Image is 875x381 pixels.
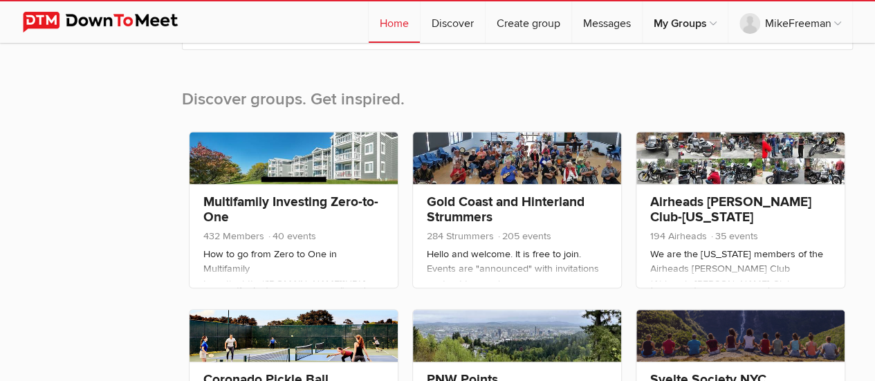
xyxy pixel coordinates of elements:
span: 432 Members [203,230,264,242]
a: Gold Coast and Hinterland Strummers [427,194,584,225]
span: 205 events [497,230,551,242]
a: Messages [572,1,642,43]
span: 194 Airheads [650,230,707,242]
p: How to go from Zero to One in Multifamily Investinghttp://[DOMAIN_NAME][URL] Multifamily investin... [203,247,384,316]
span: 40 events [267,230,316,242]
span: 35 events [710,230,758,242]
a: MikeFreeman [728,1,852,43]
h2: Discover groups. Get inspired. [182,66,853,124]
a: My Groups [643,1,728,43]
a: Discover [421,1,485,43]
span: 284 Strummers [427,230,494,242]
p: We are the [US_STATE] members of the Airheads [PERSON_NAME] Club (Airheads [PERSON_NAME] Club - C... [650,247,831,316]
a: Multifamily Investing Zero-to-One [203,194,378,225]
a: Create group [486,1,571,43]
img: DownToMeet [23,12,199,32]
a: Airheads [PERSON_NAME] Club-[US_STATE] [650,194,811,225]
p: Hello and welcome. It is free to join. Events are "announced" with invitations sent out to member... [427,247,607,316]
a: Home [369,1,420,43]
